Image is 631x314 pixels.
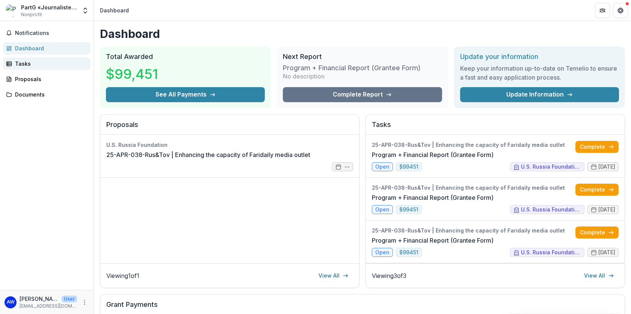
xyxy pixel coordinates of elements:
a: View All [314,270,353,282]
p: Viewing 1 of 1 [106,271,139,280]
h2: Proposals [106,121,353,135]
a: Program + Financial Report (Grantee Form) [372,150,494,159]
nav: breadcrumb [97,5,132,16]
h3: $99,451 [106,64,162,84]
a: Complete Report [283,87,442,102]
h2: Tasks [372,121,619,135]
a: Proposals [3,73,91,85]
a: Program + Financial Report (Grantee Form) [372,193,494,202]
h3: Program + Financial Report (Grantee Form) [283,64,421,72]
button: See All Payments [106,87,265,102]
a: Dashboard [3,42,91,54]
a: Program + Financial Report (Grantee Form) [372,236,494,245]
button: Open entity switcher [80,3,91,18]
span: Notifications [15,30,88,36]
p: [EMAIL_ADDRESS][DOMAIN_NAME] [20,303,77,309]
a: 25-APR-038-Rus&Tov | Enhancing the capacity of Faridaily media outlet [106,150,310,159]
div: Tasks [15,60,85,68]
span: Nonprofit [21,11,42,18]
a: Complete [575,141,619,153]
h2: Update your information [460,53,619,61]
div: PartG «Journalisten [PERSON_NAME]» [21,3,77,11]
button: More [80,298,89,307]
p: User [62,296,77,302]
h2: Total Awarded [106,53,265,61]
p: No description [283,72,325,81]
h2: Next Report [283,53,442,61]
a: Tasks [3,57,91,70]
a: Documents [3,88,91,101]
img: PartG «Journalisten Rustamova&Tovkaylo» [6,5,18,17]
p: [PERSON_NAME] [20,295,59,303]
div: Proposals [15,75,85,83]
a: Complete [575,226,619,239]
div: Alex Wolf [7,300,15,305]
a: Complete [575,184,619,196]
button: Partners [595,3,610,18]
h3: Keep your information up-to-date on Temelio to ensure a fast and easy application process. [460,64,619,82]
a: Update Information [460,87,619,102]
button: Notifications [3,27,91,39]
p: Viewing 3 of 3 [372,271,406,280]
div: Dashboard [100,6,129,14]
h1: Dashboard [100,27,625,41]
div: Documents [15,91,85,98]
button: Get Help [613,3,628,18]
a: View All [580,270,619,282]
div: Dashboard [15,44,85,52]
